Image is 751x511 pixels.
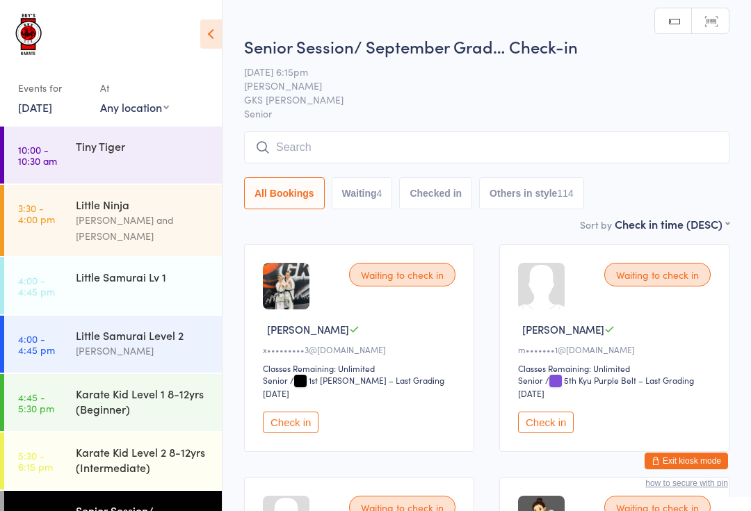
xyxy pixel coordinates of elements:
[518,374,694,399] span: / 5th Kyu Purple Belt – Last Grading [DATE]
[244,65,708,79] span: [DATE] 6:15pm
[263,362,460,374] div: Classes Remaining: Unlimited
[263,263,309,309] img: image1754725758.png
[18,275,55,297] time: 4:00 - 4:45 pm
[349,263,455,286] div: Waiting to check in
[76,386,210,416] div: Karate Kid Level 1 8-12yrs (Beginner)
[518,343,715,355] div: m•••••••1@[DOMAIN_NAME]
[518,412,574,433] button: Check in
[18,391,54,414] time: 4:45 - 5:30 pm
[4,185,222,256] a: 3:30 -4:00 pmLittle Ninja[PERSON_NAME] and [PERSON_NAME]
[557,188,573,199] div: 114
[100,76,169,99] div: At
[18,450,53,472] time: 5:30 - 6:15 pm
[18,333,55,355] time: 4:00 - 4:45 pm
[645,478,728,488] button: how to secure with pin
[14,10,45,63] img: Guy's Karate School
[4,127,222,184] a: 10:00 -10:30 amTiny Tiger
[604,263,711,286] div: Waiting to check in
[76,327,210,343] div: Little Samurai Level 2
[18,144,57,166] time: 10:00 - 10:30 am
[377,188,382,199] div: 4
[522,322,604,336] span: [PERSON_NAME]
[399,177,472,209] button: Checked in
[4,257,222,314] a: 4:00 -4:45 pmLittle Samurai Lv 1
[76,343,210,359] div: [PERSON_NAME]
[645,453,728,469] button: Exit kiosk mode
[479,177,584,209] button: Others in style114
[263,374,444,399] span: / 1st [PERSON_NAME] – Last Grading [DATE]
[580,218,612,232] label: Sort by
[263,343,460,355] div: x•••••••••3@[DOMAIN_NAME]
[615,216,729,232] div: Check in time (DESC)
[267,322,349,336] span: [PERSON_NAME]
[244,106,729,120] span: Senior
[4,432,222,489] a: 5:30 -6:15 pmKarate Kid Level 2 8-12yrs (Intermediate)
[244,177,325,209] button: All Bookings
[518,362,715,374] div: Classes Remaining: Unlimited
[18,76,86,99] div: Events for
[76,444,210,475] div: Karate Kid Level 2 8-12yrs (Intermediate)
[518,374,543,386] div: Senior
[244,92,708,106] span: GKS [PERSON_NAME]
[76,212,210,244] div: [PERSON_NAME] and [PERSON_NAME]
[76,269,210,284] div: Little Samurai Lv 1
[76,197,210,212] div: Little Ninja
[244,131,729,163] input: Search
[263,374,288,386] div: Senior
[4,316,222,373] a: 4:00 -4:45 pmLittle Samurai Level 2[PERSON_NAME]
[100,99,169,115] div: Any location
[18,202,55,225] time: 3:30 - 4:00 pm
[244,35,729,58] h2: Senior Session/ September Grad… Check-in
[332,177,393,209] button: Waiting4
[244,79,708,92] span: [PERSON_NAME]
[18,99,52,115] a: [DATE]
[4,374,222,431] a: 4:45 -5:30 pmKarate Kid Level 1 8-12yrs (Beginner)
[263,412,318,433] button: Check in
[76,138,210,154] div: Tiny Tiger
